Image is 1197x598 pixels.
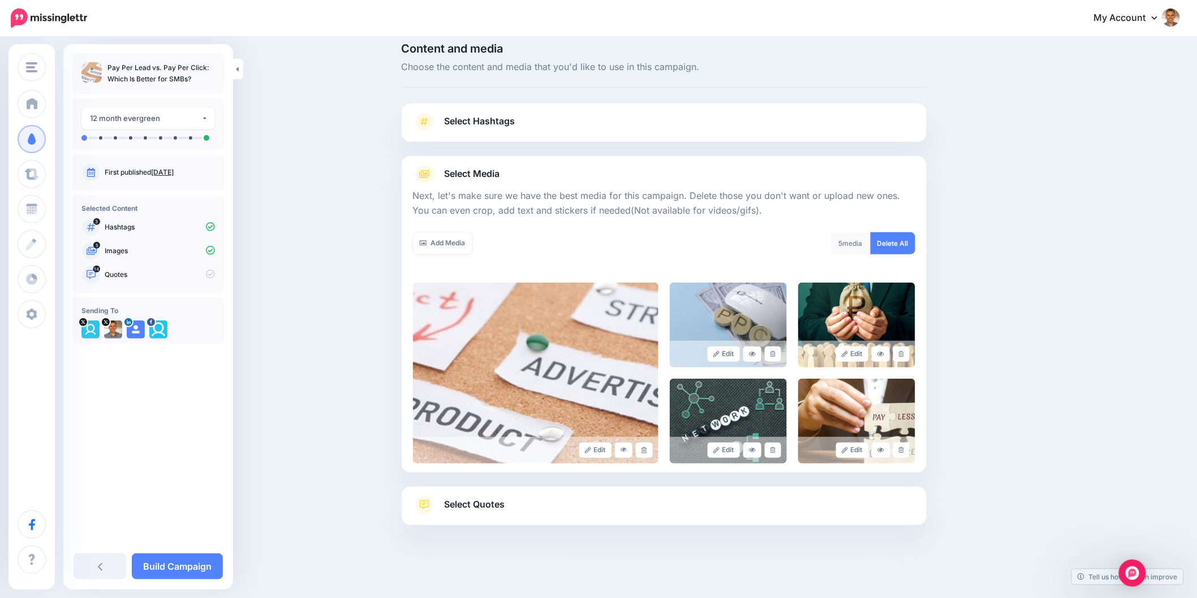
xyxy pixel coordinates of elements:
[81,107,215,129] button: 12 month evergreen
[1119,560,1146,587] div: Open Intercom Messenger
[413,165,915,183] a: Select Media
[579,443,612,458] a: Edit
[413,189,915,218] p: Next, let's make sure we have the best media for this campaign. Delete those you don't want or up...
[445,497,505,512] span: Select Quotes
[105,270,215,280] p: Quotes
[149,320,167,339] img: picture-bsa64232.png
[81,204,215,213] h4: Selected Content
[127,320,145,339] img: user_default_image.png
[708,443,740,458] a: Edit
[670,379,787,463] img: 9bd5362b1333be7675abe20b2ec9f7d7_large.jpg
[836,346,868,362] a: Edit
[445,166,500,181] span: Select Media
[413,283,658,463] img: dc67c89b23c5b9271c374a4868168727_large.jpg
[81,62,102,83] img: dc67c89b23c5b9271c374a4868168727_thumb.jpg
[93,266,101,272] span: 14
[839,239,843,248] span: 5
[11,8,87,28] img: Missinglettr
[90,112,201,125] div: 12 month evergreen
[104,320,122,339] img: QMPMUiDd-8496.jpeg
[402,43,927,54] span: Content and media
[107,62,215,85] p: Pay Per Lead vs. Pay Per Click: Which Is Better for SMBs?
[798,283,915,367] img: e78fa87fac2f118719d356cd224c8298_large.jpg
[413,496,915,525] a: Select Quotes
[413,183,915,463] div: Select Media
[798,379,915,463] img: 43012bcde9903058de08bc952dd5c88c_large.jpg
[445,114,515,129] span: Select Hashtags
[81,306,215,315] h4: Sending To
[830,232,871,254] div: media
[105,246,215,256] p: Images
[93,218,100,225] span: 3
[836,443,868,458] a: Edit
[670,283,787,367] img: 27d3e79234debbcdcd685893072ad83e_large.jpg
[105,167,215,177] p: First published
[708,346,740,362] a: Edit
[1083,5,1180,32] a: My Account
[413,232,472,254] a: Add Media
[413,112,915,142] a: Select Hashtags
[1072,569,1183,584] a: Tell us how we can improve
[105,222,215,232] p: Hashtags
[26,62,37,72] img: menu.png
[402,60,927,75] span: Choose the content and media that you'd like to use in this campaign.
[93,242,100,249] span: 5
[151,168,174,176] a: [DATE]
[871,232,915,254] a: Delete All
[81,320,100,339] img: fDlI_8P1-40701.jpg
